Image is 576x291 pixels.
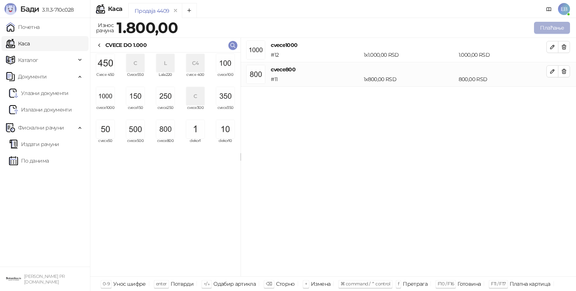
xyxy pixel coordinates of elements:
[96,87,114,105] img: Slika
[9,86,69,101] a: Ulazni dokumentiУлазни документи
[276,279,295,289] div: Сторно
[403,279,427,289] div: Претрага
[216,54,234,72] img: Slika
[271,65,546,74] h4: cvece800
[269,51,362,59] div: # 12
[457,51,548,59] div: 1.000,00 RSD
[340,281,390,286] span: ⌘ command / ⌃ control
[266,281,272,286] span: ⌫
[24,274,65,285] small: [PERSON_NAME] PR [DOMAIN_NAME]
[108,6,122,12] div: Каса
[438,281,454,286] span: F10 / F16
[213,106,237,117] span: cvece350
[204,281,210,286] span: ↑/↓
[126,54,144,72] div: C
[93,106,117,117] span: cvece1000
[103,281,109,286] span: 0-9
[123,139,147,150] span: cvece500
[6,36,30,51] a: Каса
[510,279,550,289] div: Платна картица
[269,75,362,83] div: # 11
[96,120,114,138] img: Slika
[126,87,144,105] img: Slika
[183,73,207,84] span: cvece 400
[213,139,237,150] span: dekor10
[216,87,234,105] img: Slika
[90,53,240,276] div: grid
[153,73,177,84] span: Lala220
[93,73,117,84] span: Cvece 450
[534,22,570,34] button: Плаћање
[96,54,114,72] img: Slika
[558,3,570,15] span: EB
[117,18,178,37] strong: 1.800,00
[123,106,147,117] span: cvece150
[94,20,115,35] div: Износ рачуна
[105,41,147,49] div: CVECE DO 1.000
[171,8,180,14] button: remove
[305,281,307,286] span: +
[398,281,399,286] span: f
[156,281,167,286] span: enter
[6,271,21,286] img: 64x64-companyLogo-0e2e8aaa-0bd2-431b-8613-6e3c65811325.png
[171,279,194,289] div: Потврди
[153,139,177,150] span: cvece800
[135,7,169,15] div: Продаја 4409
[156,120,174,138] img: Slika
[18,120,64,135] span: Фискални рачуни
[9,153,49,168] a: По данима
[183,139,207,150] span: dekor1
[186,120,204,138] img: Slika
[18,69,46,84] span: Документи
[153,106,177,117] span: cvece250
[20,5,39,14] span: Бади
[93,139,117,150] span: cvece50
[362,51,457,59] div: 1 x 1.000,00 RSD
[362,75,457,83] div: 1 x 800,00 RSD
[123,73,147,84] span: Cvece550
[213,279,256,289] div: Одабир артикла
[186,54,204,72] div: C4
[126,120,144,138] img: Slika
[9,102,72,117] a: Излазни документи
[6,20,40,35] a: Почетна
[491,281,505,286] span: F11 / F17
[311,279,330,289] div: Измена
[183,106,207,117] span: cvece300
[271,41,546,49] h4: cvece1000
[216,120,234,138] img: Slika
[9,137,59,152] a: Издати рачуни
[18,53,38,68] span: Каталог
[182,3,197,18] button: Add tab
[186,87,204,105] div: C
[543,3,555,15] a: Документација
[39,6,73,13] span: 3.11.3-710c028
[213,73,237,84] span: cvece100
[113,279,146,289] div: Унос шифре
[457,279,481,289] div: Готовина
[4,3,16,15] img: Logo
[156,54,174,72] div: L
[457,75,548,83] div: 800,00 RSD
[156,87,174,105] img: Slika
